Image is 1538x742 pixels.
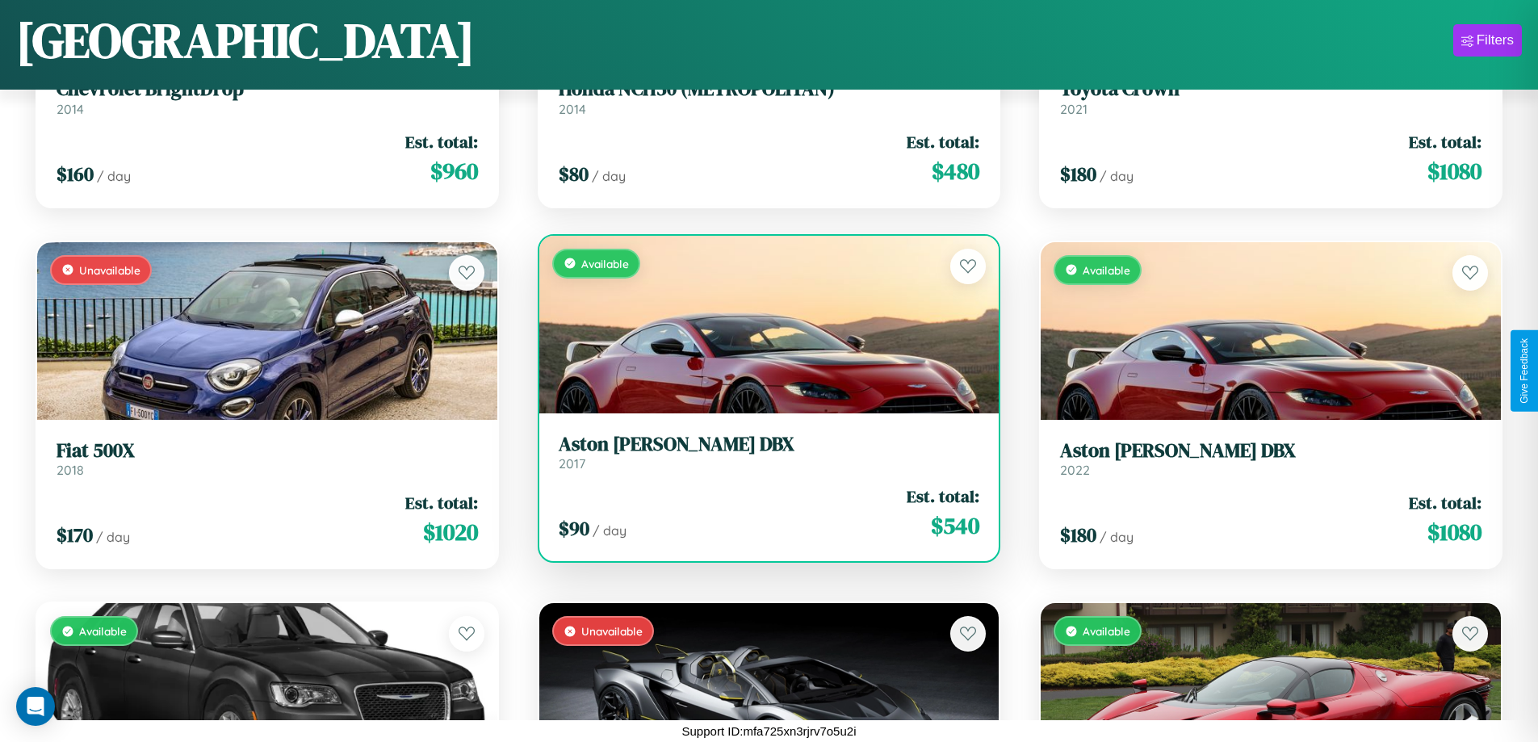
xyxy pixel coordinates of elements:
span: Est. total: [1409,491,1481,514]
h3: Aston [PERSON_NAME] DBX [559,433,980,456]
h3: Honda NCH50 (METROPOLITAN) [559,78,980,101]
span: 2014 [559,101,586,117]
span: Est. total: [1409,130,1481,153]
span: $ 540 [931,509,979,542]
span: Est. total: [907,484,979,508]
span: $ 170 [57,522,93,548]
span: $ 90 [559,515,589,542]
div: Open Intercom Messenger [16,687,55,726]
a: Aston [PERSON_NAME] DBX2022 [1060,439,1481,479]
span: 2022 [1060,462,1090,478]
div: Filters [1477,32,1514,48]
span: Available [1083,624,1130,638]
h1: [GEOGRAPHIC_DATA] [16,7,475,73]
a: Aston [PERSON_NAME] DBX2017 [559,433,980,472]
span: / day [96,529,130,545]
span: Est. total: [405,491,478,514]
span: Available [581,257,629,270]
h3: Toyota Crown [1060,78,1481,101]
h3: Fiat 500X [57,439,478,463]
div: Give Feedback [1519,338,1530,404]
span: $ 80 [559,161,589,187]
span: $ 180 [1060,522,1096,548]
span: / day [97,168,131,184]
h3: Aston [PERSON_NAME] DBX [1060,439,1481,463]
span: $ 480 [932,155,979,187]
p: Support ID: mfa725xn3rjrv7o5u2i [682,720,857,742]
span: $ 960 [430,155,478,187]
a: Toyota Crown2021 [1060,78,1481,117]
span: 2021 [1060,101,1087,117]
span: $ 160 [57,161,94,187]
span: Available [79,624,127,638]
span: 2018 [57,462,84,478]
span: $ 1080 [1427,516,1481,548]
span: Unavailable [581,624,643,638]
span: 2017 [559,455,585,472]
button: Filters [1453,24,1522,57]
h3: Chevrolet BrightDrop [57,78,478,101]
span: $ 1080 [1427,155,1481,187]
span: Est. total: [405,130,478,153]
span: $ 1020 [423,516,478,548]
span: 2014 [57,101,84,117]
span: Available [1083,263,1130,277]
a: Chevrolet BrightDrop2014 [57,78,478,117]
a: Fiat 500X2018 [57,439,478,479]
span: / day [592,168,626,184]
a: Honda NCH50 (METROPOLITAN)2014 [559,78,980,117]
span: $ 180 [1060,161,1096,187]
span: / day [1100,529,1134,545]
span: Est. total: [907,130,979,153]
span: / day [1100,168,1134,184]
span: Unavailable [79,263,140,277]
span: / day [593,522,627,539]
